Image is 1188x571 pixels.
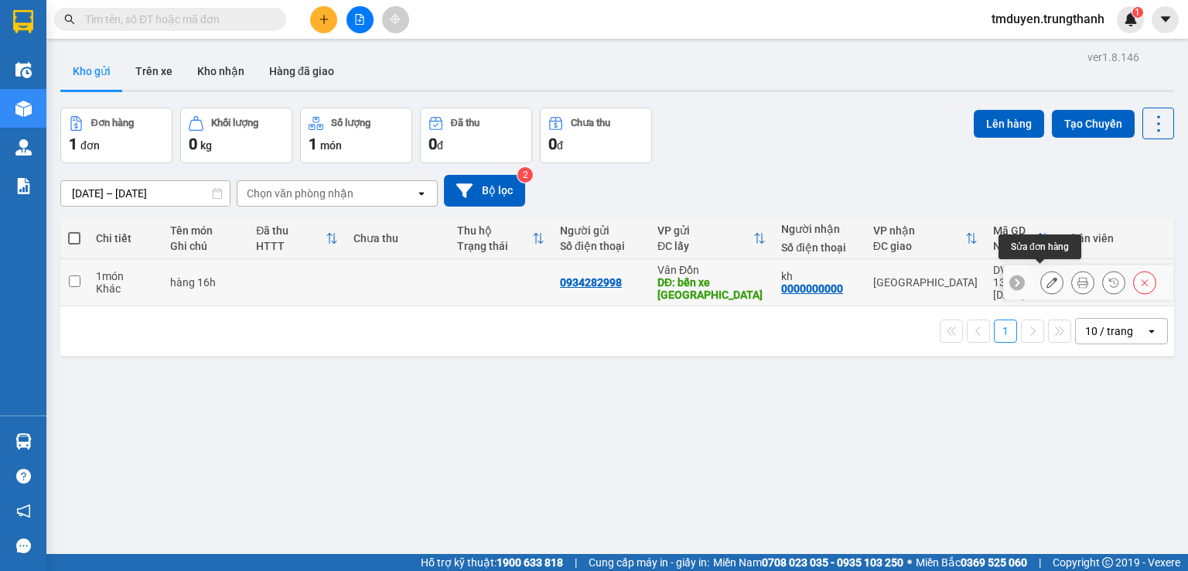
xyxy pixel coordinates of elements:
span: file-add [354,14,365,25]
th: Toggle SortBy [449,218,552,259]
span: 1 [309,135,317,153]
span: | [1039,554,1041,571]
div: Khác [96,282,155,295]
th: Toggle SortBy [985,218,1057,259]
div: hàng 16h [170,276,241,289]
sup: 1 [1132,7,1143,18]
img: logo-vxr [13,10,33,33]
button: Lên hàng [974,110,1044,138]
div: Khối lượng [211,118,258,128]
img: solution-icon [15,178,32,194]
div: Chưa thu [353,232,441,244]
div: Sửa đơn hàng [999,234,1081,259]
span: 1 [1135,7,1140,18]
span: Cung cấp máy in - giấy in: [589,554,709,571]
span: 1 [69,135,77,153]
div: Ngày ĐH [993,240,1036,252]
div: Vân Đồn [657,264,766,276]
div: DĐ: bến xe cẩm phả [657,276,766,301]
button: Hàng đã giao [257,53,346,90]
button: 1 [994,320,1017,343]
div: ĐC giao [873,240,965,252]
sup: 2 [517,167,533,183]
strong: 1900 633 818 [497,556,563,569]
span: đ [557,139,563,152]
div: kh [781,270,858,282]
span: question-circle [16,469,31,484]
div: Sửa đơn hàng [1040,271,1063,294]
div: Đã thu [256,224,326,237]
div: Mã GD [993,224,1036,237]
div: HTTT [256,240,326,252]
button: Kho gửi [60,53,123,90]
div: ver 1.8.146 [1087,49,1139,66]
img: warehouse-icon [15,433,32,450]
div: Nhân viên [1064,232,1165,244]
button: caret-down [1152,6,1179,33]
div: Chưa thu [571,118,610,128]
button: plus [310,6,337,33]
div: Người gửi [560,224,642,237]
div: 13:47 [DATE] [993,276,1049,301]
div: VP nhận [873,224,965,237]
span: | [575,554,577,571]
div: Người nhận [781,223,858,235]
div: 1 món [96,270,155,282]
span: notification [16,504,31,518]
span: 0 [548,135,557,153]
button: Đã thu0đ [420,108,532,163]
button: file-add [346,6,374,33]
span: copyright [1102,557,1113,568]
span: Hỗ trợ kỹ thuật: [421,554,563,571]
div: Đơn hàng [91,118,134,128]
div: Thu hộ [457,224,532,237]
span: món [320,139,342,152]
div: 0934282998 [560,276,622,289]
button: Đơn hàng1đơn [60,108,172,163]
img: warehouse-icon [15,139,32,156]
div: Số điện thoại [560,240,642,252]
div: ĐC lấy [657,240,753,252]
div: Ghi chú [170,240,241,252]
button: Trên xe [123,53,185,90]
div: Số lượng [331,118,370,128]
span: đơn [80,139,100,152]
span: search [64,14,75,25]
img: icon-new-feature [1124,12,1138,26]
th: Toggle SortBy [650,218,773,259]
button: Khối lượng0kg [180,108,292,163]
button: Kho nhận [185,53,257,90]
img: warehouse-icon [15,101,32,117]
span: kg [200,139,212,152]
button: aim [382,6,409,33]
div: [GEOGRAPHIC_DATA] [873,276,978,289]
input: Tìm tên, số ĐT hoặc mã đơn [85,11,268,28]
img: warehouse-icon [15,62,32,78]
span: 0 [189,135,197,153]
th: Toggle SortBy [865,218,985,259]
div: Chi tiết [96,232,155,244]
div: VP gửi [657,224,753,237]
th: Toggle SortBy [248,218,346,259]
strong: 0369 525 060 [961,556,1027,569]
span: đ [437,139,443,152]
span: tmduyen.trungthanh [979,9,1117,29]
span: caret-down [1159,12,1173,26]
span: ⚪️ [907,559,912,566]
div: Chọn văn phòng nhận [247,186,353,201]
div: Tên món [170,224,241,237]
svg: open [1145,325,1158,337]
span: Miền Nam [713,554,903,571]
button: Chưa thu0đ [540,108,652,163]
button: Tạo Chuyến [1052,110,1135,138]
div: Đã thu [451,118,480,128]
div: 10 / trang [1085,323,1133,339]
span: plus [319,14,329,25]
div: Trạng thái [457,240,532,252]
button: Bộ lọc [444,175,525,207]
strong: 0708 023 035 - 0935 103 250 [762,556,903,569]
button: Số lượng1món [300,108,412,163]
span: message [16,539,31,553]
span: aim [390,14,401,25]
span: 0 [428,135,437,153]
